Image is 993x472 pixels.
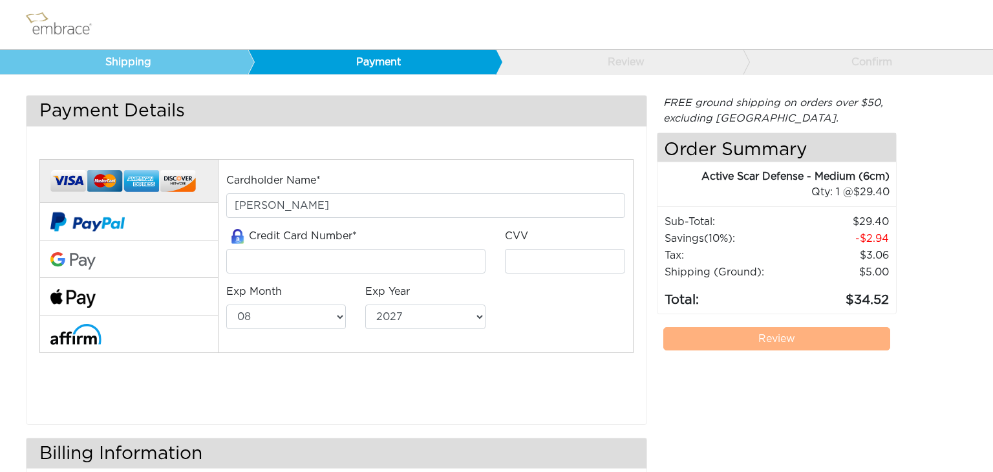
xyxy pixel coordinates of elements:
[704,233,732,244] span: (10%)
[664,281,788,310] td: Total:
[248,50,496,74] a: Payment
[27,438,646,469] h3: Billing Information
[226,229,249,244] img: amazon-lock.png
[788,264,890,281] td: $5.00
[226,228,357,244] label: Credit Card Number*
[657,95,897,126] div: FREE ground shipping on orders over $50, excluding [GEOGRAPHIC_DATA].
[365,284,410,299] label: Exp Year
[664,213,788,230] td: Sub-Total:
[743,50,991,74] a: Confirm
[505,228,528,244] label: CVV
[853,187,890,197] span: 29.40
[226,173,321,188] label: Cardholder Name*
[50,324,101,344] img: affirm-logo.svg
[663,327,891,350] a: Review
[50,203,125,241] img: paypal-v2.png
[674,184,890,200] div: 1 @
[788,230,890,247] td: 2.94
[495,50,743,74] a: Review
[788,247,890,264] td: 3.06
[664,247,788,264] td: Tax:
[50,252,96,270] img: Google-Pay-Logo.svg
[664,230,788,247] td: Savings :
[50,289,96,308] img: fullApplePay.png
[50,166,196,197] img: credit-cards.png
[226,284,282,299] label: Exp Month
[788,213,890,230] td: 29.40
[27,96,646,126] h3: Payment Details
[657,133,897,162] h4: Order Summary
[657,169,890,184] div: Active Scar Defense - Medium (6cm)
[23,8,107,41] img: logo.png
[664,264,788,281] td: Shipping (Ground):
[788,281,890,310] td: 34.52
